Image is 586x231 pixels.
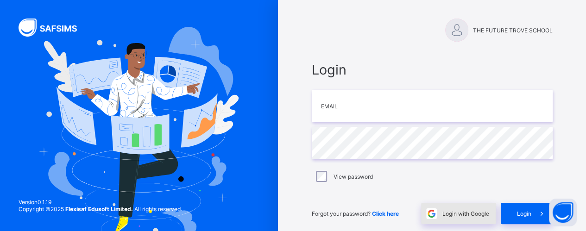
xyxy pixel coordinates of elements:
[312,210,399,217] span: Forgot your password?
[19,206,182,212] span: Copyright © 2025 All rights reserved.
[65,206,133,212] strong: Flexisaf Edusoft Limited.
[312,62,553,78] span: Login
[334,173,373,180] label: View password
[19,19,88,37] img: SAFSIMS Logo
[549,199,577,226] button: Open asap
[517,210,531,217] span: Login
[442,210,489,217] span: Login with Google
[372,210,399,217] a: Click here
[473,27,553,34] span: THE FUTURE TROVE SCHOOL
[426,208,437,219] img: google.396cfc9801f0270233282035f929180a.svg
[19,199,182,206] span: Version 0.1.19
